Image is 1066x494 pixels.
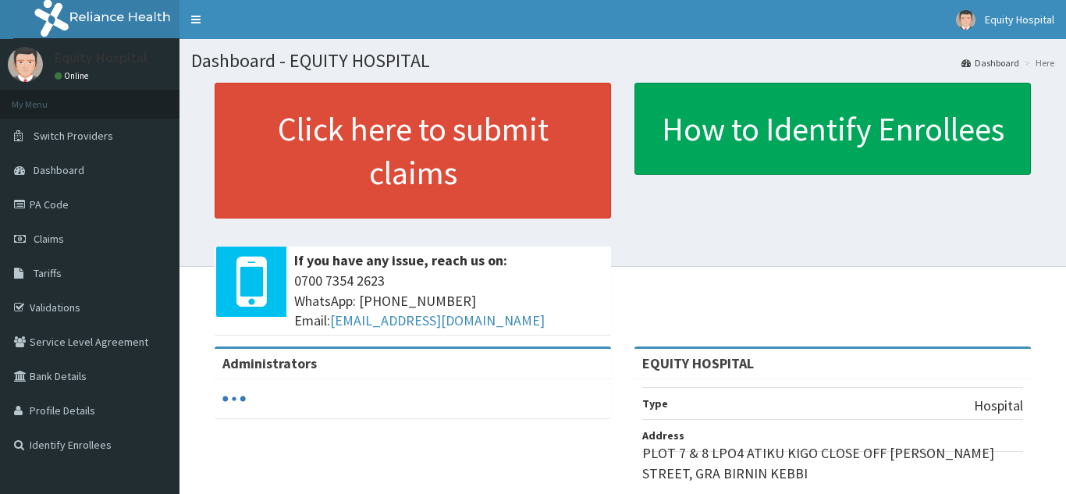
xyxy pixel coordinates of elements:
[55,70,92,81] a: Online
[294,251,507,269] b: If you have any issue, reach us on:
[974,396,1023,416] p: Hospital
[956,10,975,30] img: User Image
[1021,56,1054,69] li: Here
[330,311,545,329] a: [EMAIL_ADDRESS][DOMAIN_NAME]
[55,51,147,65] p: Equity Hospital
[642,354,754,372] strong: EQUITY HOSPITAL
[222,387,246,410] svg: audio-loading
[634,83,1031,175] a: How to Identify Enrollees
[191,51,1054,71] h1: Dashboard - EQUITY HOSPITAL
[642,396,668,410] b: Type
[961,56,1019,69] a: Dashboard
[34,232,64,246] span: Claims
[294,271,603,331] span: 0700 7354 2623 WhatsApp: [PHONE_NUMBER] Email:
[642,443,1023,483] p: PLOT 7 & 8 LPO4 ATIKU KIGO CLOSE OFF [PERSON_NAME] STREET, GRA BIRNIN KEBBI
[222,354,317,372] b: Administrators
[8,47,43,82] img: User Image
[34,163,84,177] span: Dashboard
[642,428,684,442] b: Address
[215,83,611,219] a: Click here to submit claims
[985,12,1054,27] span: Equity Hospital
[34,129,113,143] span: Switch Providers
[34,266,62,280] span: Tariffs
